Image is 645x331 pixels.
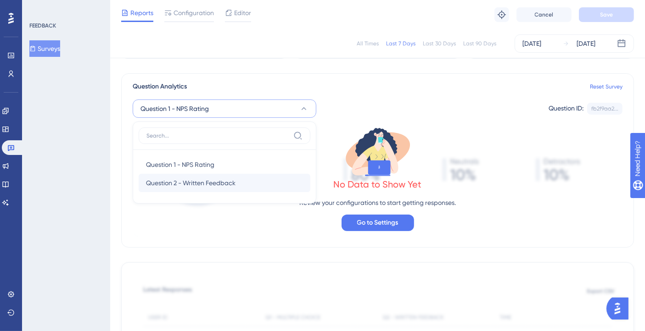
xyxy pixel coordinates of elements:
a: Reset Survey [590,83,623,90]
div: Last 30 Days [423,40,456,47]
span: Need Help? [22,2,57,13]
span: Save [600,11,613,18]
span: Question 1 - NPS Rating [146,159,214,170]
div: Last 7 Days [386,40,415,47]
div: fb2f9aa2... [591,105,618,112]
span: Go to Settings [357,217,398,228]
span: Reports [130,7,153,18]
span: Question Analytics [133,81,187,92]
button: Question 1 - NPS Rating [139,155,310,174]
div: Last 90 Days [463,40,496,47]
p: Review your configurations to start getting responses. [299,197,456,208]
div: All Times [357,40,379,47]
span: Editor [234,7,251,18]
div: No Data to Show Yet [334,178,422,191]
button: Question 1 - NPS Rating [133,99,316,118]
button: Go to Settings [342,215,414,231]
input: Search... [146,132,290,139]
div: [DATE] [522,38,541,49]
div: FEEDBACK [29,22,56,29]
button: Question 2 - Written Feedback [139,174,310,192]
span: Question 2 - Written Feedback [146,177,236,188]
span: Cancel [535,11,554,18]
div: Question ID: [549,103,583,115]
button: Cancel [516,7,572,22]
iframe: UserGuiding AI Assistant Launcher [606,295,634,322]
span: Configuration [174,7,214,18]
span: Question 1 - NPS Rating [140,103,209,114]
button: Save [579,7,634,22]
button: Surveys [29,40,60,57]
div: [DATE] [577,38,595,49]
